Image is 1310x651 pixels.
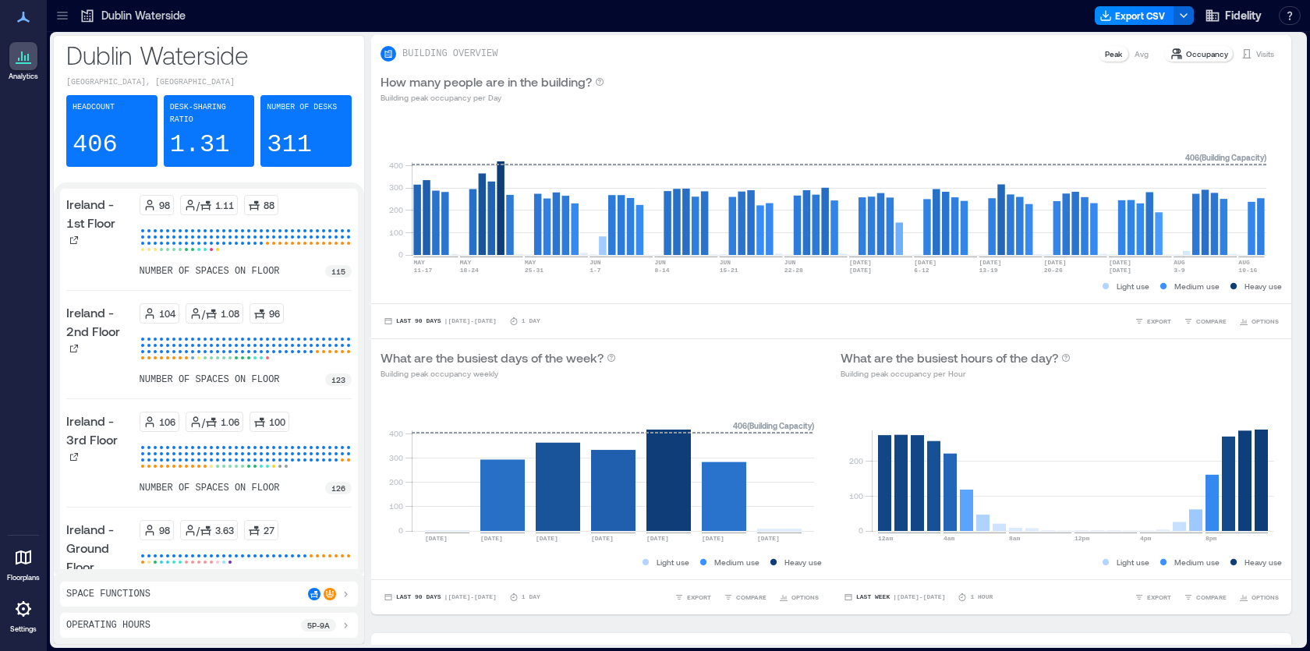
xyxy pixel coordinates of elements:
[1206,535,1217,542] text: 8pm
[1131,313,1174,329] button: EXPORT
[757,535,780,542] text: [DATE]
[1095,6,1174,25] button: Export CSV
[73,129,118,161] p: 406
[66,303,133,341] p: Ireland - 2nd Floor
[381,73,592,91] p: How many people are in the building?
[389,228,403,237] tspan: 100
[841,589,948,605] button: Last Week |[DATE]-[DATE]
[5,590,42,639] a: Settings
[1236,313,1282,329] button: OPTIONS
[1225,8,1262,23] span: Fidelity
[140,373,280,386] p: number of spaces on floor
[589,267,601,274] text: 1-7
[776,589,822,605] button: OPTIONS
[841,367,1071,380] p: Building peak occupancy per Hour
[215,199,234,211] p: 1.11
[381,367,616,380] p: Building peak occupancy weekly
[525,267,543,274] text: 25-31
[720,589,770,605] button: COMPARE
[1135,48,1149,60] p: Avg
[654,267,669,274] text: 8-14
[1196,317,1227,326] span: COMPARE
[480,535,503,542] text: [DATE]
[159,416,175,428] p: 106
[1075,535,1089,542] text: 12pm
[73,101,115,114] p: Headcount
[687,593,711,602] span: EXPORT
[413,259,425,266] text: MAY
[1256,48,1274,60] p: Visits
[66,588,150,600] p: Space Functions
[671,589,714,605] button: EXPORT
[264,524,274,536] p: 27
[269,416,285,428] p: 100
[646,535,669,542] text: [DATE]
[202,416,205,428] p: /
[307,619,330,632] p: 5p - 9a
[264,199,274,211] p: 88
[7,573,40,582] p: Floorplans
[402,48,497,60] p: BUILDING OVERVIEW
[267,101,337,114] p: Number of Desks
[914,259,936,266] text: [DATE]
[101,8,186,23] p: Dublin Waterside
[970,593,993,602] p: 1 Hour
[1009,535,1021,542] text: 8am
[714,556,759,568] p: Medium use
[140,482,280,494] p: number of spaces on floor
[398,249,403,259] tspan: 0
[1105,48,1122,60] p: Peak
[215,524,234,536] p: 3.63
[702,535,724,542] text: [DATE]
[66,195,133,232] p: Ireland - 1st Floor
[1244,556,1282,568] p: Heavy use
[979,259,1001,266] text: [DATE]
[221,416,239,428] p: 1.06
[66,619,150,632] p: Operating Hours
[2,539,44,587] a: Floorplans
[66,412,133,449] p: Ireland - 3rd Floor
[1147,317,1171,326] span: EXPORT
[389,453,403,462] tspan: 300
[1181,589,1230,605] button: COMPARE
[389,501,403,511] tspan: 100
[1252,317,1279,326] span: OPTIONS
[914,267,929,274] text: 6-12
[849,267,872,274] text: [DATE]
[4,37,43,86] a: Analytics
[525,259,536,266] text: MAY
[398,525,403,535] tspan: 0
[381,348,604,367] p: What are the busiest days of the week?
[849,259,872,266] text: [DATE]
[381,313,500,329] button: Last 90 Days |[DATE]-[DATE]
[9,72,38,81] p: Analytics
[591,535,614,542] text: [DATE]
[1109,267,1131,274] text: [DATE]
[267,129,312,161] p: 311
[1244,280,1282,292] p: Heavy use
[221,307,239,320] p: 1.08
[1117,556,1149,568] p: Light use
[944,535,955,542] text: 4am
[425,535,448,542] text: [DATE]
[784,259,796,266] text: JUN
[784,556,822,568] p: Heavy use
[460,267,479,274] text: 18-24
[1117,280,1149,292] p: Light use
[1109,259,1131,266] text: [DATE]
[170,129,230,161] p: 1.31
[381,589,500,605] button: Last 90 Days |[DATE]-[DATE]
[331,482,345,494] p: 126
[170,101,249,126] p: Desk-sharing ratio
[1140,535,1152,542] text: 4pm
[1131,589,1174,605] button: EXPORT
[589,259,601,266] text: JUN
[849,456,863,465] tspan: 200
[849,491,863,501] tspan: 100
[1174,280,1220,292] p: Medium use
[654,259,666,266] text: JUN
[196,524,200,536] p: /
[522,593,540,602] p: 1 Day
[66,76,352,89] p: [GEOGRAPHIC_DATA], [GEOGRAPHIC_DATA]
[1044,259,1067,266] text: [DATE]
